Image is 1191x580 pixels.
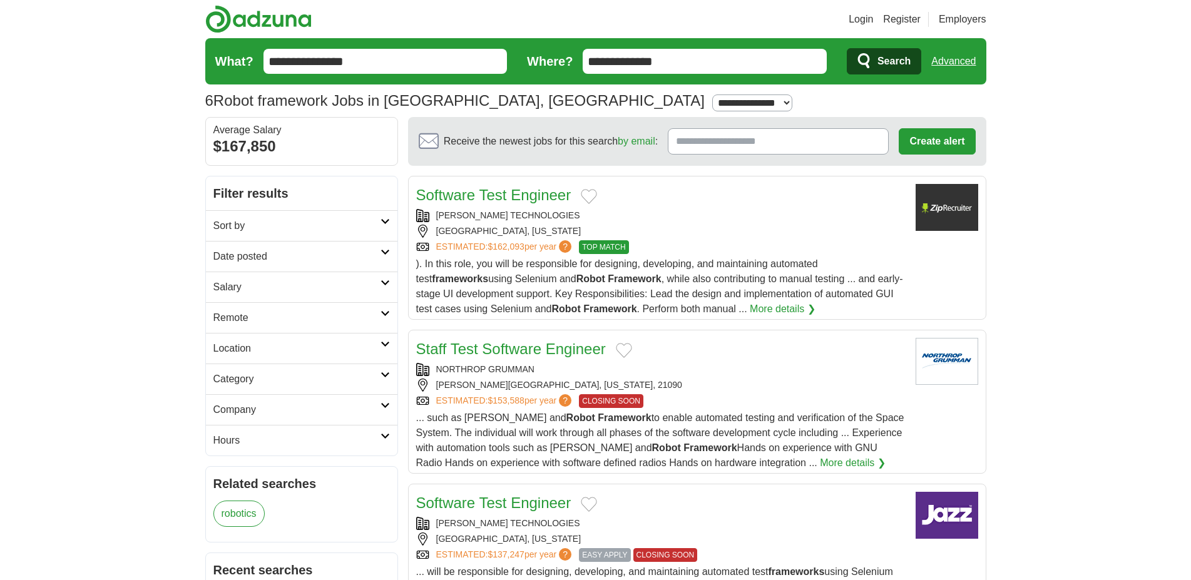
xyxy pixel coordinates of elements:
[916,338,978,385] img: Northrop Grumman logo
[633,548,698,562] span: CLOSING SOON
[416,379,906,392] div: [PERSON_NAME][GEOGRAPHIC_DATA], [US_STATE], 21090
[416,225,906,238] div: [GEOGRAPHIC_DATA], [US_STATE]
[215,52,253,71] label: What?
[552,303,581,314] strong: Robot
[527,52,573,71] label: Where?
[750,302,815,317] a: More details ❯
[416,517,906,530] div: [PERSON_NAME] TECHNOLOGIES
[213,341,381,356] h2: Location
[559,394,571,407] span: ?
[566,412,595,423] strong: Robot
[939,12,986,27] a: Employers
[213,474,390,493] h2: Related searches
[608,273,661,284] strong: Framework
[206,425,397,455] a: Hours
[847,48,921,74] button: Search
[205,89,213,112] span: 6
[616,343,632,358] button: Add to favorite jobs
[581,497,597,512] button: Add to favorite jobs
[206,176,397,210] h2: Filter results
[436,394,575,408] a: ESTIMATED:$153,588per year?
[416,340,606,357] a: Staff Test Software Engineer
[206,272,397,302] a: Salary
[213,125,390,135] div: Average Salary
[899,128,975,155] button: Create alert
[416,209,906,222] div: [PERSON_NAME] TECHNOLOGIES
[432,273,488,284] strong: frameworks
[849,12,873,27] a: Login
[206,210,397,241] a: Sort by
[583,303,636,314] strong: Framework
[916,184,978,231] img: Company logo
[598,412,651,423] strong: Framework
[444,134,658,149] span: Receive the newest jobs for this search :
[206,241,397,272] a: Date posted
[206,302,397,333] a: Remote
[205,5,312,33] img: Adzuna logo
[213,310,381,325] h2: Remote
[213,135,390,158] div: $167,850
[559,548,571,561] span: ?
[213,561,390,579] h2: Recent searches
[213,280,381,295] h2: Salary
[883,12,921,27] a: Register
[206,333,397,364] a: Location
[579,548,630,562] span: EASY APPLY
[916,492,978,539] img: Company logo
[213,372,381,387] h2: Category
[206,364,397,394] a: Category
[488,395,524,405] span: $153,588
[416,258,903,314] span: ). In this role, you will be responsible for designing, developing, and maintaining automated tes...
[416,412,904,468] span: ... such as [PERSON_NAME] and to enable automated testing and verification of the Space System. T...
[488,242,524,252] span: $162,093
[213,402,381,417] h2: Company
[213,433,381,448] h2: Hours
[579,394,643,408] span: CLOSING SOON
[931,49,976,74] a: Advanced
[436,240,575,254] a: ESTIMATED:$162,093per year?
[652,442,681,453] strong: Robot
[579,240,628,254] span: TOP MATCH
[213,501,265,527] a: robotics
[416,186,571,203] a: Software Test Engineer
[820,455,886,471] a: More details ❯
[581,189,597,204] button: Add to favorite jobs
[213,249,381,264] h2: Date posted
[436,364,534,374] a: NORTHROP GRUMMAN
[213,218,381,233] h2: Sort by
[416,494,571,511] a: Software Test Engineer
[769,566,825,577] strong: frameworks
[416,532,906,546] div: [GEOGRAPHIC_DATA], [US_STATE]
[576,273,605,284] strong: Robot
[488,549,524,559] span: $137,247
[618,136,655,146] a: by email
[436,548,575,562] a: ESTIMATED:$137,247per year?
[683,442,737,453] strong: Framework
[559,240,571,253] span: ?
[877,49,911,74] span: Search
[205,92,705,109] h1: Robot framework Jobs in [GEOGRAPHIC_DATA], [GEOGRAPHIC_DATA]
[206,394,397,425] a: Company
